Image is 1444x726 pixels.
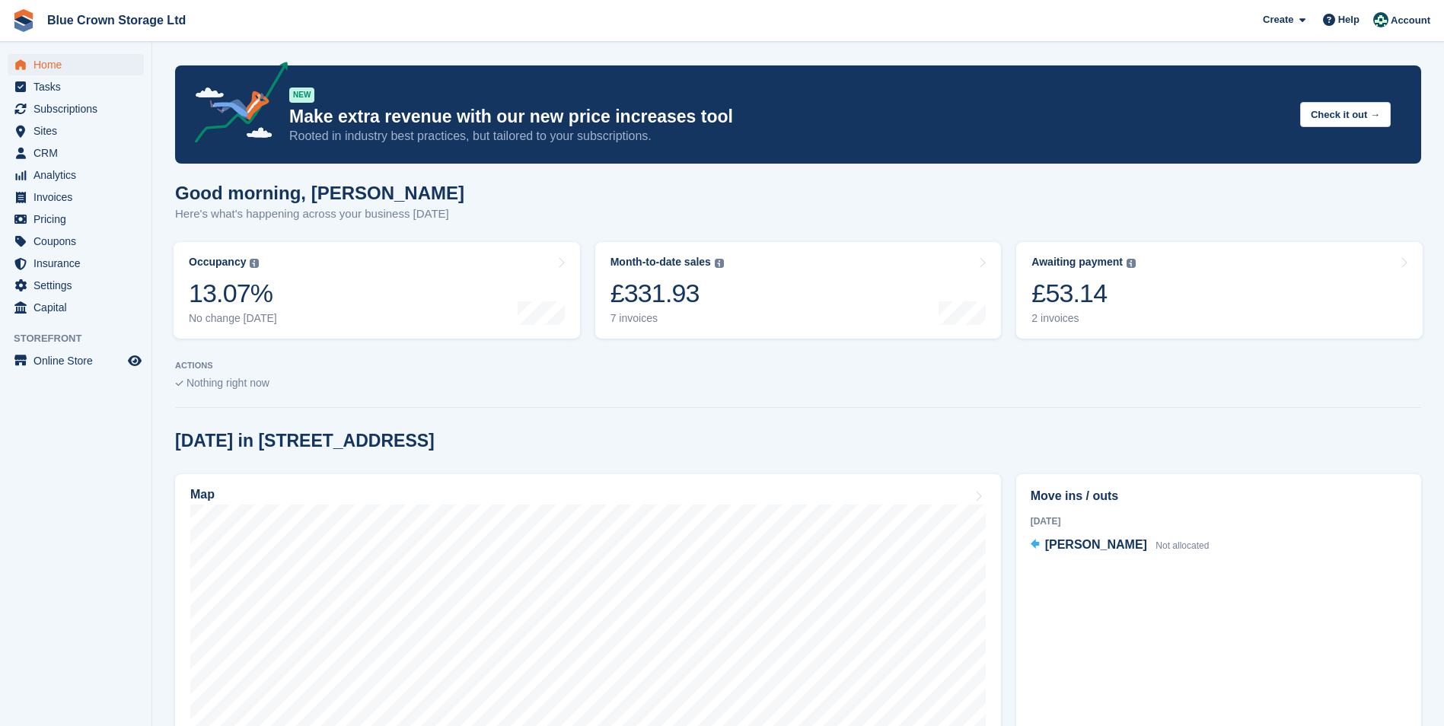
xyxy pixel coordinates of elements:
div: 7 invoices [610,312,724,325]
div: [DATE] [1031,514,1407,528]
span: CRM [33,142,125,164]
div: No change [DATE] [189,312,277,325]
div: NEW [289,88,314,103]
div: Awaiting payment [1031,256,1123,269]
span: Tasks [33,76,125,97]
span: Capital [33,297,125,318]
div: £53.14 [1031,278,1136,309]
span: Analytics [33,164,125,186]
a: menu [8,120,144,142]
a: menu [8,164,144,186]
img: icon-info-grey-7440780725fd019a000dd9b08b2336e03edf1995a4989e88bcd33f0948082b44.svg [250,259,259,268]
a: Awaiting payment £53.14 2 invoices [1016,242,1423,339]
a: menu [8,98,144,119]
span: Nothing right now [186,377,269,389]
span: Insurance [33,253,125,274]
p: ACTIONS [175,361,1421,371]
span: [PERSON_NAME] [1045,538,1147,551]
div: £331.93 [610,278,724,309]
img: John Marshall [1373,12,1388,27]
a: menu [8,209,144,230]
img: stora-icon-8386f47178a22dfd0bd8f6a31ec36ba5ce8667c1dd55bd0f319d3a0aa187defe.svg [12,9,35,32]
span: Subscriptions [33,98,125,119]
div: 13.07% [189,278,277,309]
img: price-adjustments-announcement-icon-8257ccfd72463d97f412b2fc003d46551f7dbcb40ab6d574587a9cd5c0d94... [182,62,288,148]
span: Online Store [33,350,125,371]
span: Sites [33,120,125,142]
span: Not allocated [1156,540,1209,551]
img: icon-info-grey-7440780725fd019a000dd9b08b2336e03edf1995a4989e88bcd33f0948082b44.svg [1127,259,1136,268]
span: Coupons [33,231,125,252]
span: Create [1263,12,1293,27]
a: menu [8,142,144,164]
img: icon-info-grey-7440780725fd019a000dd9b08b2336e03edf1995a4989e88bcd33f0948082b44.svg [715,259,724,268]
a: menu [8,76,144,97]
p: Here's what's happening across your business [DATE] [175,205,464,223]
a: Month-to-date sales £331.93 7 invoices [595,242,1002,339]
span: Settings [33,275,125,296]
a: menu [8,186,144,208]
a: menu [8,231,144,252]
span: Storefront [14,331,151,346]
a: menu [8,350,144,371]
div: Occupancy [189,256,246,269]
span: Pricing [33,209,125,230]
a: Preview store [126,352,144,370]
p: Rooted in industry best practices, but tailored to your subscriptions. [289,128,1288,145]
a: menu [8,275,144,296]
div: Month-to-date sales [610,256,711,269]
span: Help [1338,12,1360,27]
h1: Good morning, [PERSON_NAME] [175,183,464,203]
span: Home [33,54,125,75]
a: menu [8,253,144,274]
img: blank_slate_check_icon-ba018cac091ee9be17c0a81a6c232d5eb81de652e7a59be601be346b1b6ddf79.svg [175,381,183,387]
a: Blue Crown Storage Ltd [41,8,192,33]
h2: Move ins / outs [1031,487,1407,505]
button: Check it out → [1300,102,1391,127]
a: menu [8,54,144,75]
a: Occupancy 13.07% No change [DATE] [174,242,580,339]
h2: [DATE] in [STREET_ADDRESS] [175,431,435,451]
div: 2 invoices [1031,312,1136,325]
span: Account [1391,13,1430,28]
h2: Map [190,488,215,502]
p: Make extra revenue with our new price increases tool [289,106,1288,128]
a: [PERSON_NAME] Not allocated [1031,536,1210,556]
a: menu [8,297,144,318]
span: Invoices [33,186,125,208]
